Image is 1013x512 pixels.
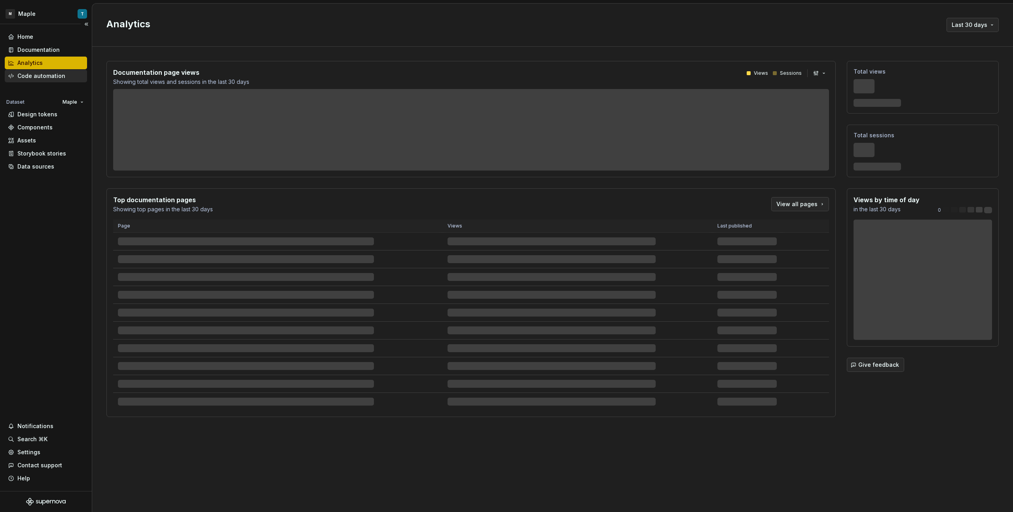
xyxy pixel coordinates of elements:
a: Home [5,30,87,43]
button: Search ⌘K [5,433,87,446]
p: 0 [938,207,941,213]
a: Components [5,121,87,134]
span: Last 30 days [952,21,987,29]
div: Home [17,33,33,41]
span: Give feedback [858,361,899,369]
div: Contact support [17,461,62,469]
a: Data sources [5,160,87,173]
a: Design tokens [5,108,87,121]
div: Analytics [17,59,43,67]
button: Maple [59,97,87,108]
div: Storybook stories [17,150,66,157]
p: Documentation page views [113,68,249,77]
div: Search ⌘K [17,435,47,443]
th: Last published [713,220,782,233]
svg: Supernova Logo [26,498,66,506]
div: Notifications [17,422,53,430]
th: Page [113,220,443,233]
a: Settings [5,446,87,459]
p: Showing total views and sessions in the last 30 days [113,78,249,86]
div: T [81,11,84,17]
h2: Analytics [106,18,934,30]
div: Data sources [17,163,54,171]
a: Assets [5,134,87,147]
div: Components [17,123,53,131]
div: Documentation [17,46,60,54]
p: Total sessions [854,131,992,139]
div: Assets [17,137,36,144]
div: Maple [18,10,36,18]
button: Contact support [5,459,87,472]
p: Top documentation pages [113,195,213,205]
th: Views [443,220,713,233]
button: Give feedback [847,358,904,372]
button: Last 30 days [947,18,999,32]
button: Notifications [5,420,87,432]
span: Maple [63,99,77,105]
p: Views [754,70,768,76]
div: Help [17,474,30,482]
p: Total views [854,68,992,76]
a: Documentation [5,44,87,56]
button: MMapleT [2,5,90,22]
div: Dataset [6,99,25,105]
a: Analytics [5,57,87,69]
span: View all pages [776,200,818,208]
p: Views by time of day [854,195,920,205]
p: in the last 30 days [854,205,920,213]
button: Collapse sidebar [81,19,92,30]
p: Sessions [780,70,802,76]
a: Storybook stories [5,147,87,160]
button: Help [5,472,87,485]
p: Showing top pages in the last 30 days [113,205,213,213]
a: Code automation [5,70,87,82]
a: View all pages [771,197,829,211]
div: M [6,9,15,19]
div: Code automation [17,72,65,80]
div: Settings [17,448,40,456]
div: Design tokens [17,110,57,118]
